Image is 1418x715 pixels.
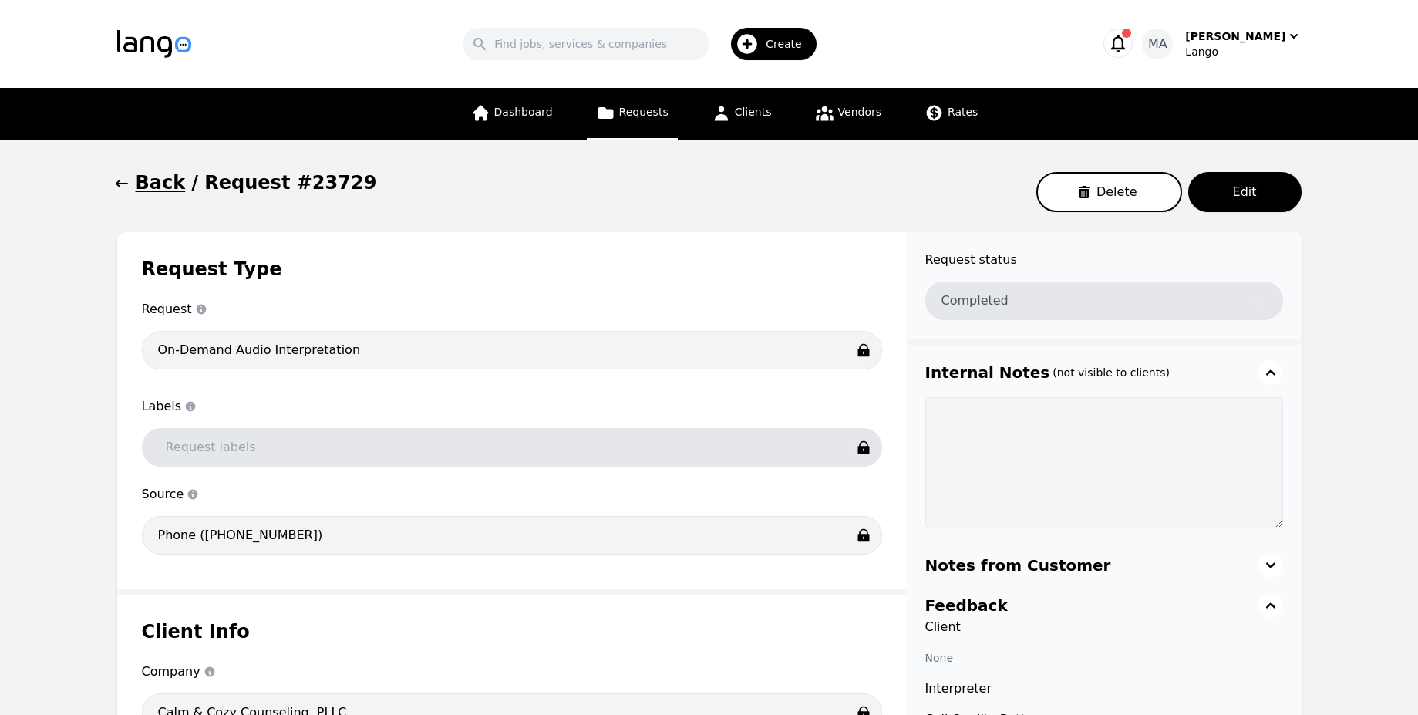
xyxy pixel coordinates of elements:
[1148,35,1167,53] span: MA
[142,485,882,504] span: Source
[117,170,186,195] button: Back
[1185,29,1285,44] div: [PERSON_NAME]
[142,619,882,644] h1: Client Info
[709,22,826,66] button: Create
[462,88,562,140] a: Dashboard
[494,106,553,118] span: Dashboard
[948,106,978,118] span: Rates
[702,88,781,140] a: Clients
[136,170,186,195] h1: Back
[838,106,881,118] span: Vendors
[1185,44,1301,59] div: Lango
[1188,172,1302,212] button: Edit
[117,30,191,58] img: Logo
[587,88,678,140] a: Requests
[806,88,891,140] a: Vendors
[142,663,882,681] span: Company
[925,652,954,664] span: None
[463,28,709,60] input: Find jobs, services & companies
[925,251,1283,269] span: Request status
[735,106,772,118] span: Clients
[142,300,882,319] span: Request
[619,106,669,118] span: Requests
[925,618,1283,636] span: Client
[1053,365,1170,380] h3: (not visible to clients)
[915,88,987,140] a: Rates
[1036,172,1182,212] button: Delete
[925,362,1050,383] h3: Internal Notes
[925,555,1111,576] h3: Notes from Customer
[1142,29,1301,59] button: MA[PERSON_NAME]Lango
[142,257,882,282] h1: Request Type
[766,36,813,52] span: Create
[191,170,376,195] h1: / Request #23729
[925,595,1008,616] h3: Feedback
[925,680,1283,698] span: Interpreter
[142,397,882,416] span: Labels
